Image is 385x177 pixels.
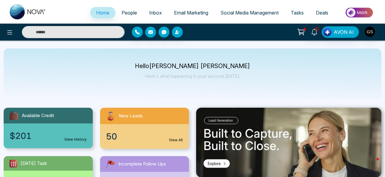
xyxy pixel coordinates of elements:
span: Home [96,10,109,16]
a: New Leads50View All [96,108,193,149]
span: 1 [314,26,320,32]
span: Social Media Management [220,10,279,16]
img: Nova CRM Logo [10,4,46,19]
a: View All [169,137,183,143]
span: New Leads [119,113,143,120]
span: [DATE] Task [21,160,47,167]
span: People [122,10,137,16]
p: Here's what happening in your account [DATE]. [135,74,250,79]
span: $201 [10,129,32,142]
span: Tasks [291,10,304,16]
img: followUps.svg [105,159,116,169]
span: Inbox [149,10,162,16]
img: Market-place.gif [337,6,381,19]
a: Social Media Management [214,7,285,18]
span: Deals [316,10,328,16]
iframe: Intercom live chat [364,156,379,171]
a: Home [90,7,115,18]
a: 1 [307,26,322,37]
a: Email Marketing [168,7,214,18]
img: User Avatar [365,27,375,37]
a: View History [64,137,87,142]
span: Available Credit [22,112,54,119]
span: Email Marketing [174,10,208,16]
a: Tasks [285,7,310,18]
img: newLeads.svg [105,110,116,122]
img: availableCredit.svg [8,110,19,121]
a: People [115,7,143,18]
span: AVON AI [334,28,354,36]
a: Deals [310,7,334,18]
span: Incomplete Follow Ups [118,161,166,168]
img: Lead Flow [323,28,332,36]
button: AVON AI [322,26,359,38]
p: Hello [PERSON_NAME] [PERSON_NAME] [135,64,250,69]
span: 50 [106,130,117,143]
a: Inbox [143,7,168,18]
img: todayTask.svg [8,159,18,168]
